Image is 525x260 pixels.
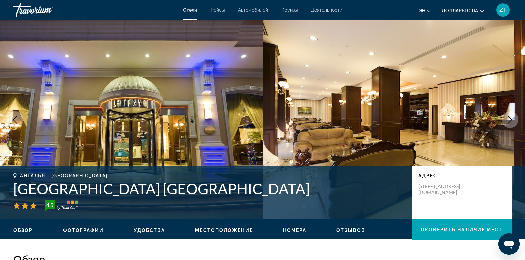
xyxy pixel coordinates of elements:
[43,201,56,209] div: 4.5
[412,219,512,240] button: Проверить Наличие мест
[418,183,472,195] p: [STREET_ADDRESS][DOMAIN_NAME]
[419,6,432,15] button: Изменение языка
[499,7,507,13] span: ZT
[195,228,253,233] span: Местоположение
[195,227,253,233] button: Местоположение
[498,233,520,255] iframe: Кнопка запуска окна обмена сообщениями
[13,180,405,197] h1: [GEOGRAPHIC_DATA] [GEOGRAPHIC_DATA]
[45,200,78,211] img: trustyou-badge-hor.svg
[336,228,365,233] span: Отзывов
[311,7,342,13] a: Деятельности
[13,228,33,233] span: Обзор
[502,111,518,128] button: Следующее изображение
[134,227,165,233] button: Удобства
[494,3,512,17] button: Пользовательское меню
[238,7,268,13] a: Автомобилей
[421,227,502,232] span: Проверить Наличие мест
[281,7,298,13] a: Круизы
[336,227,365,233] button: Отзывов
[283,227,307,233] button: Номера
[283,228,307,233] span: Номера
[442,6,484,15] button: Изменить валюту
[13,1,80,19] a: Травориум
[63,227,104,233] button: Фотографии
[211,7,225,13] a: Рейсы
[63,228,104,233] span: Фотографии
[7,111,23,128] button: Предыдущее изображение
[13,227,33,233] button: Обзор
[20,173,108,178] span: Анталья, , [GEOGRAPHIC_DATA]
[183,7,197,13] a: Отели
[442,8,478,13] span: Доллары США
[134,228,165,233] span: Удобства
[418,173,505,178] p: Адрес
[419,8,425,13] span: эн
